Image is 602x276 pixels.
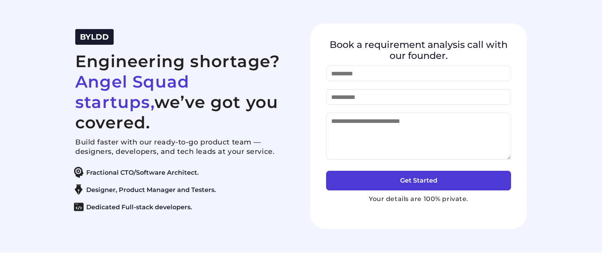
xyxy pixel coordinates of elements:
a: BYLDD [80,34,109,41]
button: Get Started [326,171,511,190]
p: Build faster with our ready-to-go product team — designers, developers, and tech leads at your se... [75,137,292,156]
li: Dedicated Full-stack developers. [71,201,288,212]
h4: Book a requirement analysis call with our founder. [326,39,511,61]
h2: Engineering shortage? we’ve got you covered. [75,51,292,133]
p: Your details are 100% private. [326,194,511,204]
li: Fractional CTO/Software Architect. [71,167,288,178]
li: Designer, Product Manager and Testers. [71,184,288,195]
span: BYLDD [80,32,109,42]
span: Angel Squad startups, [75,71,189,112]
